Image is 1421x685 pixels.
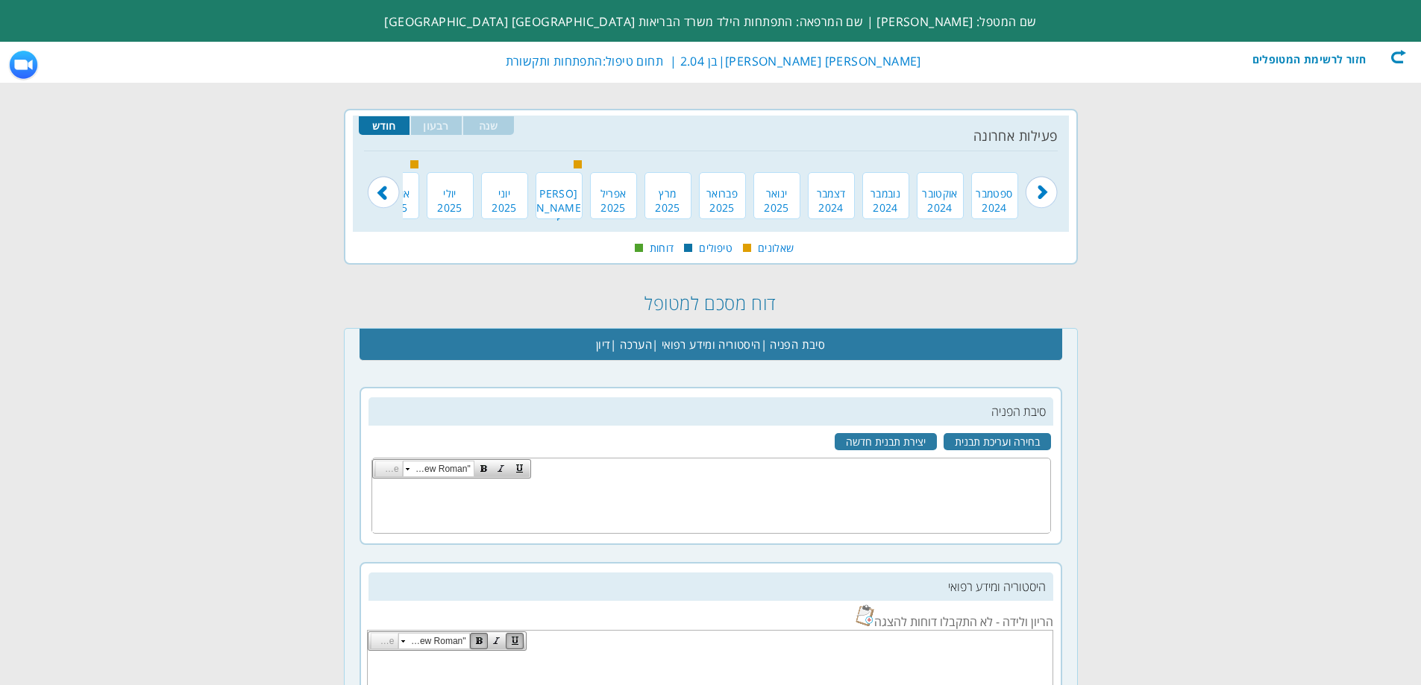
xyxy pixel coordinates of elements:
[372,479,1050,532] iframe: Rich text editor with ID ctl00_MainContent_ctl03_txt
[364,127,1058,145] div: פעילות אחרונה
[506,53,603,69] label: התפתחות ותקשורת
[863,186,909,201] span: נובמבר
[645,186,691,201] span: מרץ
[1235,49,1406,64] div: חזור לרשימת המטופלים
[379,634,395,648] span: Size
[506,632,524,650] a: Underline
[809,186,854,201] span: דצמבר
[482,186,527,201] span: יוני
[856,604,874,626] img: copyReport.png
[427,201,473,215] span: 2025
[384,13,1036,30] span: שם המטפל: [PERSON_NAME] | שם המרפאה: התפתחות הילד משרד הבריאות [GEOGRAPHIC_DATA] [GEOGRAPHIC_DATA]
[502,53,677,69] span: | תחום טיפול:
[809,201,854,215] span: 2024
[591,186,636,201] span: אפריל
[367,157,400,209] img: next
[510,460,528,478] a: Underline
[463,116,514,135] input: שנה
[754,186,800,201] span: ינואר
[368,604,1053,630] div: הריון ולידה - לא התקבלו דוחות להצגה
[482,201,527,215] span: 2025
[680,53,718,69] label: בן 2.04
[383,461,399,476] span: Size
[375,461,403,477] a: Size
[7,49,40,81] img: ZoomMeetingIcon.png
[700,186,745,201] span: פברואר
[492,460,510,478] a: Italic
[761,329,826,359] span: סיבת הפניה |
[427,186,473,201] span: יולי
[368,397,1053,426] h2: סיבת הפניה
[344,282,1078,324] h2: דוח מסכם למטופל
[835,433,937,450] a: יצירת תבנית חדשה
[725,53,921,69] span: [PERSON_NAME] [PERSON_NAME]
[610,329,652,359] span: הערכה |
[470,632,488,650] a: Bold
[1025,157,1058,209] img: prev
[972,186,1017,201] span: ספטמבר
[645,201,691,215] span: 2025
[699,241,732,255] span: טיפולים
[403,461,474,477] a: "Times New Roman"
[536,186,582,229] span: [PERSON_NAME]
[407,634,466,648] span: "Times New Roman"
[591,201,636,215] span: 2025
[474,460,492,478] a: Bold
[371,633,398,649] a: Size
[972,201,1017,215] span: 2024
[596,329,611,359] span: דיון
[411,461,471,476] span: "Times New Roman"
[488,632,506,650] a: Italic
[652,329,760,359] span: היסטוריה ומידע רפואי |
[917,186,963,201] span: אוקטובר
[353,49,920,73] div: |
[398,633,470,649] a: "Times New Roman"
[650,241,674,255] span: דוחות
[359,116,410,135] input: חודש
[700,201,745,215] span: 2025
[917,201,963,215] span: 2024
[944,433,1051,450] a: בחירה ועריכת תבנית
[754,201,800,215] span: 2025
[758,241,794,255] span: שאלונים
[863,201,909,215] span: 2024
[368,572,1053,601] h2: היסטוריה ומידע רפואי
[411,116,462,135] input: רבעון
